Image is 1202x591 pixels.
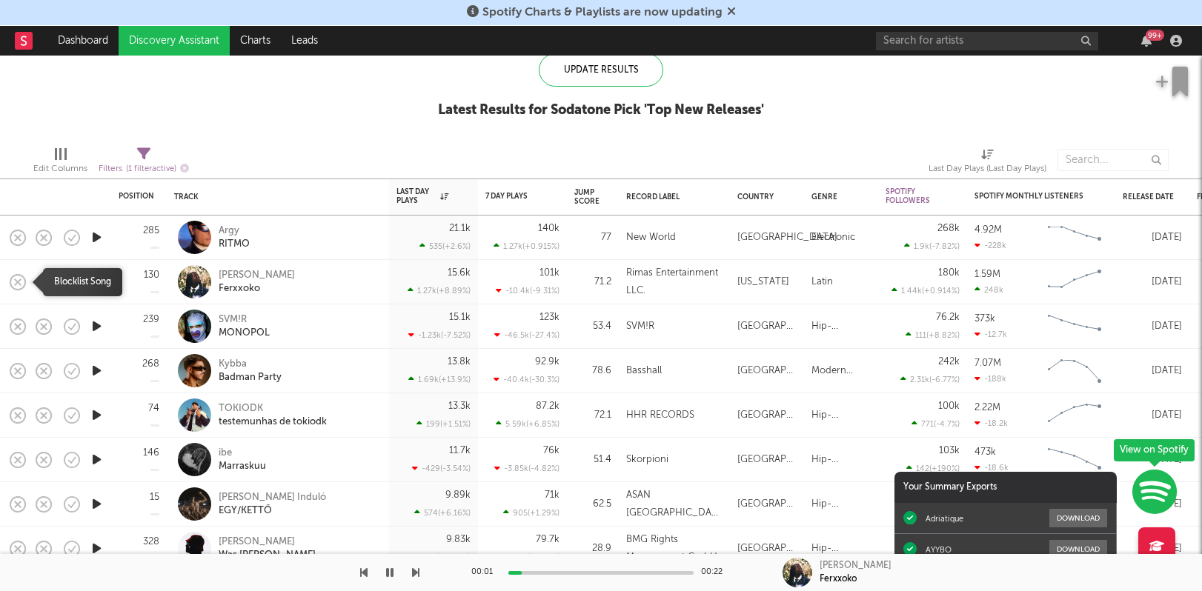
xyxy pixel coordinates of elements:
div: Ferxxoko [820,572,857,586]
div: 7 Day Plays [485,192,537,201]
div: 101k [539,268,560,278]
div: Last Day Plays [396,187,448,205]
div: 1.27k ( +0.915 % ) [494,241,560,251]
div: [DATE] [1123,318,1182,335]
div: New World [626,229,676,247]
div: 142 ( +190 % ) [906,464,960,473]
a: ArgyRITMO [219,224,250,251]
div: [US_STATE] [737,273,789,291]
div: 76k [543,446,560,455]
div: [DATE] [1123,229,1182,247]
span: Dismiss [727,7,736,19]
div: View on Spotify [1114,439,1195,461]
div: 15.2k ( +23.5 % ) [499,552,560,562]
div: [GEOGRAPHIC_DATA] [737,495,797,513]
div: 2.31k ( -6.77 % ) [900,375,960,384]
div: Latest Results for Sodatone Pick ' Top New Releases ' [438,101,764,119]
div: 51.4 [574,451,611,469]
a: TOKIODKtestemunhas de tokiodk [219,402,327,429]
div: 574 ( +6.16 % ) [414,508,471,518]
div: 1.59M [974,270,1000,279]
div: Last Day Plays (Last Day Plays) [929,160,1046,178]
div: 268k [937,224,960,233]
div: 99 + [1146,30,1164,41]
div: Position [119,192,154,201]
div: Skorpioni [626,451,668,469]
div: ibe [219,447,266,460]
div: [DATE] [1123,362,1182,380]
div: 268 [142,359,159,369]
div: [GEOGRAPHIC_DATA] [737,362,797,380]
div: [GEOGRAPHIC_DATA] [737,540,797,558]
div: 9.89k [445,490,471,500]
div: 13.3k [448,401,471,411]
div: Filters(1 filter active) [99,141,189,184]
div: 199 ( +1.51 % ) [416,419,471,429]
div: 92.9k [535,357,560,367]
a: Dashboard [47,26,119,56]
div: [GEOGRAPHIC_DATA] [737,407,797,424]
div: 62.5 [574,495,611,513]
a: Leads [281,26,328,56]
div: 447 ( +4.76 % ) [413,552,471,562]
div: -46.5k ( -27.4 % ) [494,330,560,340]
div: [DATE] [1123,407,1182,424]
div: SVM!R [219,313,270,327]
div: Marraskuu [219,460,266,473]
div: -18.6k [974,463,1009,473]
div: 71k [545,490,560,500]
div: 53.4 [574,318,611,335]
div: Electronic [811,229,855,247]
svg: Chart title [1041,264,1108,301]
div: 1.69k ( +13.9 % ) [408,375,471,384]
div: 78.6 [574,362,611,380]
div: Hip-Hop/Rap [811,540,871,558]
div: Filters [99,160,189,178]
div: Ferxxoko [219,282,295,295]
div: AYYBO [926,544,952,555]
div: MONOPOL [219,327,270,340]
a: [PERSON_NAME]Ferxxoko [219,269,295,295]
div: 15 [150,492,159,502]
div: 7.07M [974,358,1001,368]
div: testemunhas de tokiodk [219,415,327,429]
div: Kybba [219,358,282,371]
div: Jump Score [574,188,600,206]
a: KybbaBadman Party [219,358,282,384]
div: 123k [539,313,560,322]
button: 99+ [1141,35,1152,47]
div: [DATE] [1123,540,1182,558]
div: 1.9k ( -7.82 % ) [904,241,960,251]
div: 771 ( -4.7 % ) [912,419,960,429]
div: 242k [938,357,960,367]
a: Discovery Assistant [119,26,230,56]
div: [PERSON_NAME] [219,269,295,282]
div: 111 ( +8.82 % ) [906,330,960,340]
div: 9.83k [446,535,471,544]
div: Argy [219,224,250,238]
div: EGY/KETTŐ [219,504,326,518]
a: [PERSON_NAME] IndulóEGY/KETTŐ [219,491,326,518]
div: Rimas Entertainment LLC. [626,264,723,300]
div: -12.7k [974,330,1007,339]
div: 5.59k ( +6.85 % ) [496,419,560,429]
div: 373k [974,314,995,324]
div: 72.1 [574,407,611,424]
div: 535 ( +2.6 % ) [419,241,471,251]
svg: Chart title [1041,441,1108,478]
div: 00:01 [471,564,501,581]
div: 1.27k ( +8.89 % ) [408,286,471,295]
div: 905 ( +1.29 % ) [503,508,560,518]
div: 74 [148,404,159,413]
div: -40.4k ( -30.3 % ) [494,375,560,384]
a: ibeMarraskuu [219,447,266,473]
svg: Chart title [1041,353,1108,390]
div: 77 [574,229,611,247]
div: Spotify Followers [886,187,937,205]
div: 87.2k [536,401,560,411]
div: [PERSON_NAME] [219,535,316,549]
svg: Chart title [1041,397,1108,434]
div: SVM!R [626,318,654,335]
div: 100k [938,401,960,411]
div: RITMO [219,238,250,251]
